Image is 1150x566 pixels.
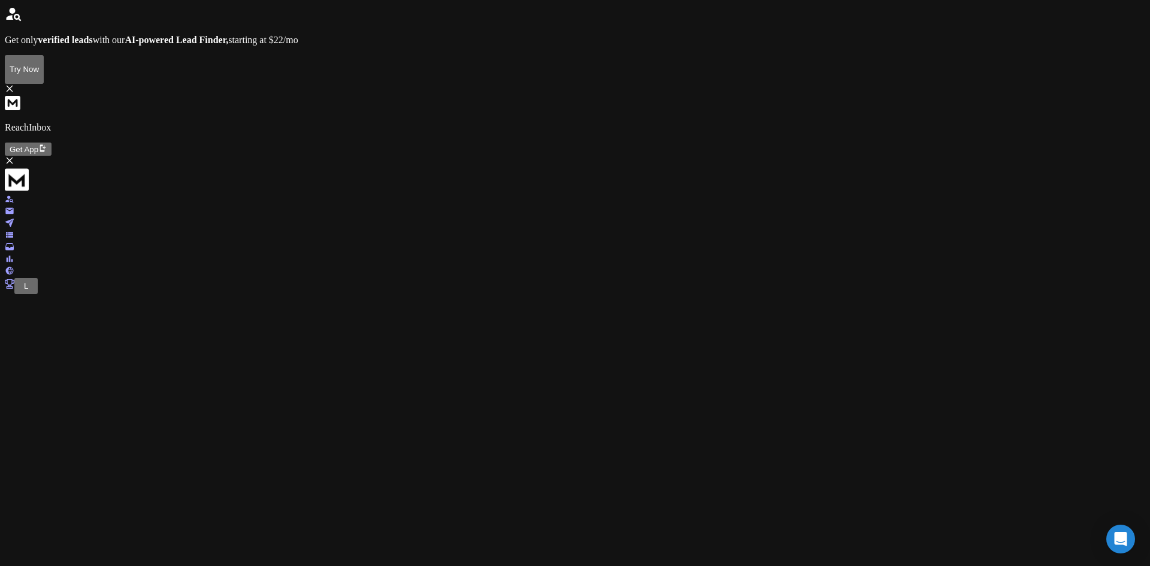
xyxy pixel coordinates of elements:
[38,35,93,45] strong: verified leads
[24,282,28,290] span: L
[5,35,1145,46] p: Get only with our starting at $22/mo
[19,280,33,292] button: L
[10,65,39,74] p: Try Now
[5,168,29,192] img: logo
[1106,525,1135,553] div: Open Intercom Messenger
[14,278,38,294] button: L
[125,35,228,45] strong: AI-powered Lead Finder,
[5,143,52,156] button: Get App
[5,55,44,84] button: Try Now
[5,122,1145,133] p: ReachInbox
